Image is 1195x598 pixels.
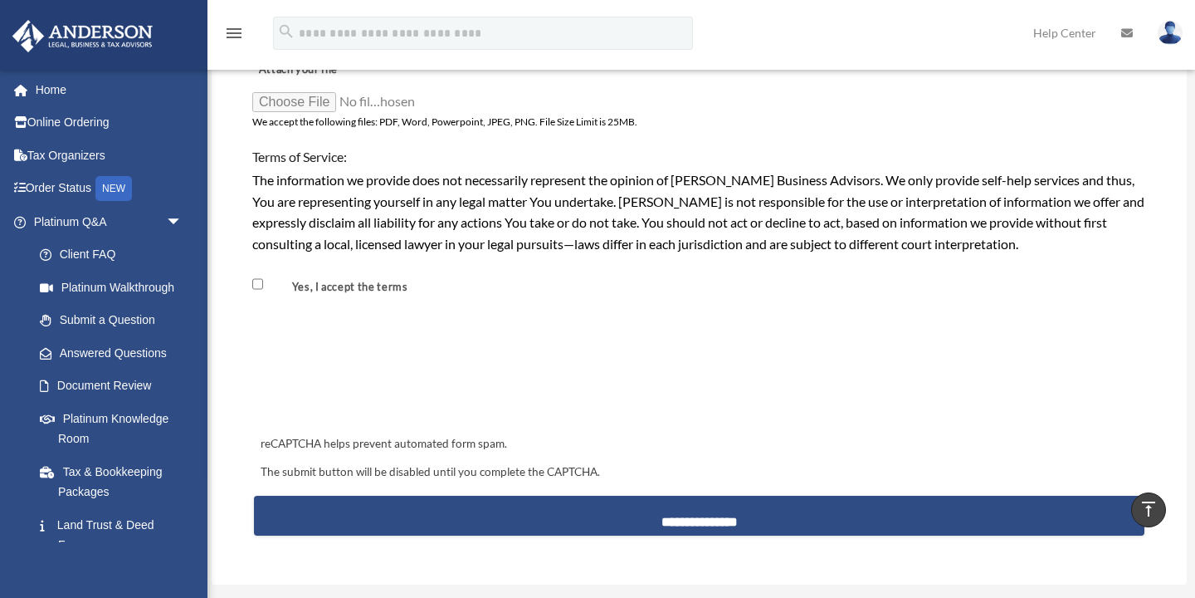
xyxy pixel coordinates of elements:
[12,106,207,140] a: Online Ordering
[166,205,199,239] span: arrow_drop_down
[12,73,207,106] a: Home
[252,148,1146,166] h4: Terms of Service:
[23,238,207,272] a: Client FAQ
[23,455,207,508] a: Tax & Bookkeeping Packages
[254,434,1144,454] div: reCAPTCHA helps prevent automated form spam.
[95,176,132,201] div: NEW
[23,336,207,370] a: Answered Questions
[1139,499,1158,519] i: vertical_align_top
[252,169,1146,254] div: The information we provide does not necessarily represent the opinion of [PERSON_NAME] Business A...
[224,29,244,43] a: menu
[23,508,207,561] a: Land Trust & Deed Forum
[252,115,637,128] span: We accept the following files: PDF, Word, Powerpoint, JPEG, PNG. File Size Limit is 25MB.
[12,172,207,206] a: Order StatusNEW
[12,139,207,172] a: Tax Organizers
[224,23,244,43] i: menu
[252,59,418,82] label: Attach your file
[23,370,199,403] a: Document Review
[7,20,158,52] img: Anderson Advisors Platinum Portal
[277,22,295,41] i: search
[266,279,414,295] label: Yes, I accept the terms
[1158,21,1183,45] img: User Pic
[254,463,1144,483] div: The submit button will be disabled until you complete the CAPTCHA.
[23,271,207,304] a: Platinum Walkthrough
[12,205,207,238] a: Platinum Q&Aarrow_drop_down
[256,336,508,401] iframe: reCAPTCHA
[1131,493,1166,527] a: vertical_align_top
[23,402,207,455] a: Platinum Knowledge Room
[23,304,207,337] a: Submit a Question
